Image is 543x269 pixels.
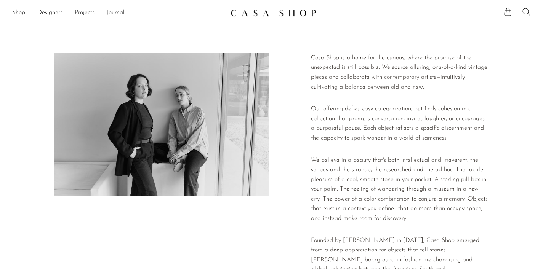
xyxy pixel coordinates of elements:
p: Casa Shop is a home for the curious, where the promise of the unexpected is still possible. We so... [311,53,489,92]
a: Journal [107,8,125,18]
ul: NEW HEADER MENU [12,6,224,19]
a: Projects [75,8,95,18]
a: Designers [37,8,62,18]
p: We believe in a beauty that's both intellectual and irreverent: the serious and the strange, the ... [311,156,489,224]
a: Shop [12,8,25,18]
nav: Desktop navigation [12,6,224,19]
p: Our offering defies easy categorization, but finds cohesion in a collection that prompts conversa... [311,104,489,143]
